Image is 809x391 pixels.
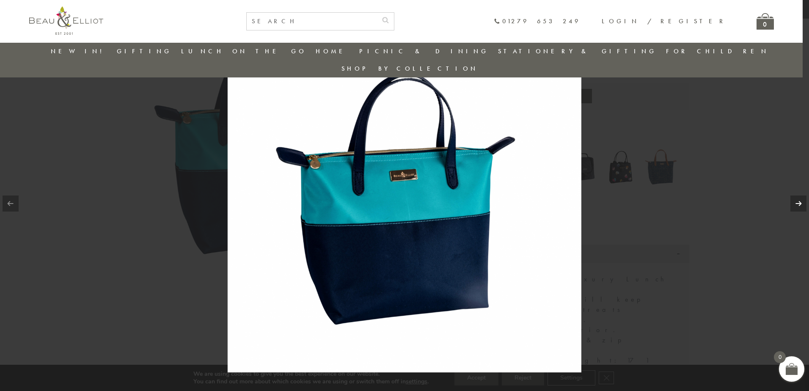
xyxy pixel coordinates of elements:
a: Stationery & Gifting [498,47,657,55]
a: Shop by collection [341,64,478,73]
span: 0 [774,351,786,363]
a: For Children [666,47,769,55]
input: SEARCH [247,13,377,30]
a: New in! [51,47,107,55]
img: 36372-Luxury-lunch-tote-scaled.jpg [228,19,581,372]
a: Next [790,195,806,212]
img: logo [29,6,103,35]
a: 0 [757,13,774,30]
a: Picnic & Dining [359,47,489,55]
a: Lunch On The Go [181,47,306,55]
a: Gifting [117,47,172,55]
a: 01279 653 249 [494,18,581,25]
a: Previous [3,195,19,212]
a: Login / Register [602,17,727,25]
a: Home [316,47,349,55]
